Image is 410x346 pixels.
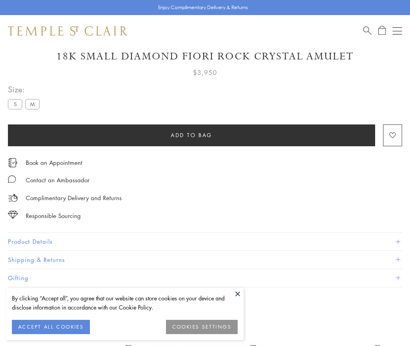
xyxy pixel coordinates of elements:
button: ACCEPT ALL COOKIES [12,320,90,334]
button: Product Details [8,233,402,250]
button: Gifting [8,269,402,287]
a: Search [363,26,372,36]
img: MessageIcon-01_2.svg [8,175,16,183]
img: icon_sourcing.svg [8,211,18,219]
span: Add to bag [171,131,212,140]
button: Shipping & Returns [8,251,402,269]
p: Complimentary Delivery and Returns [26,193,122,203]
div: Responsible Sourcing [26,211,81,221]
a: Book an Appointment [26,158,82,167]
div: By clicking “Accept all”, you agree that our website can store cookies on your device and disclos... [12,294,238,312]
span: Size: [8,83,43,96]
a: Open Shopping Bag [378,26,386,36]
label: S [8,99,22,109]
button: Add to bag [8,124,375,146]
div: Contact an Ambassador [26,175,90,185]
p: Enjoy Complimentary Delivery & Returns [158,4,248,11]
button: COOKIES SETTINGS [166,320,238,334]
img: icon_appointment.svg [8,158,17,167]
img: icon_delivery.svg [8,193,18,203]
button: Open navigation [393,26,402,36]
h1: 18K Small Diamond Fiori Rock Crystal Amulet [8,50,402,63]
label: M [25,99,40,109]
span: $3,950 [193,67,217,78]
img: Temple St. Clair [8,26,128,36]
